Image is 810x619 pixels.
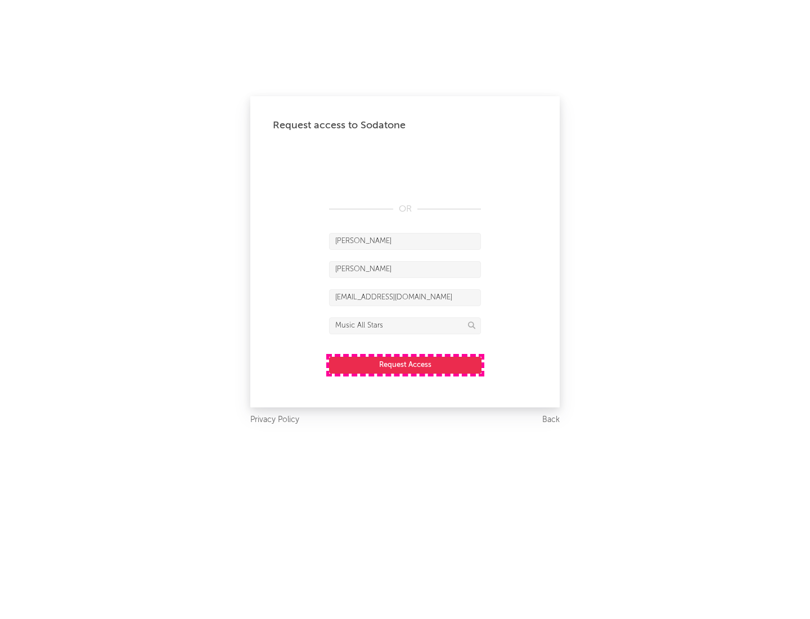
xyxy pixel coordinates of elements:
a: Back [542,413,560,427]
input: First Name [329,233,481,250]
div: Request access to Sodatone [273,119,537,132]
input: Division [329,317,481,334]
button: Request Access [329,357,481,374]
a: Privacy Policy [250,413,299,427]
div: OR [329,203,481,216]
input: Email [329,289,481,306]
input: Last Name [329,261,481,278]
